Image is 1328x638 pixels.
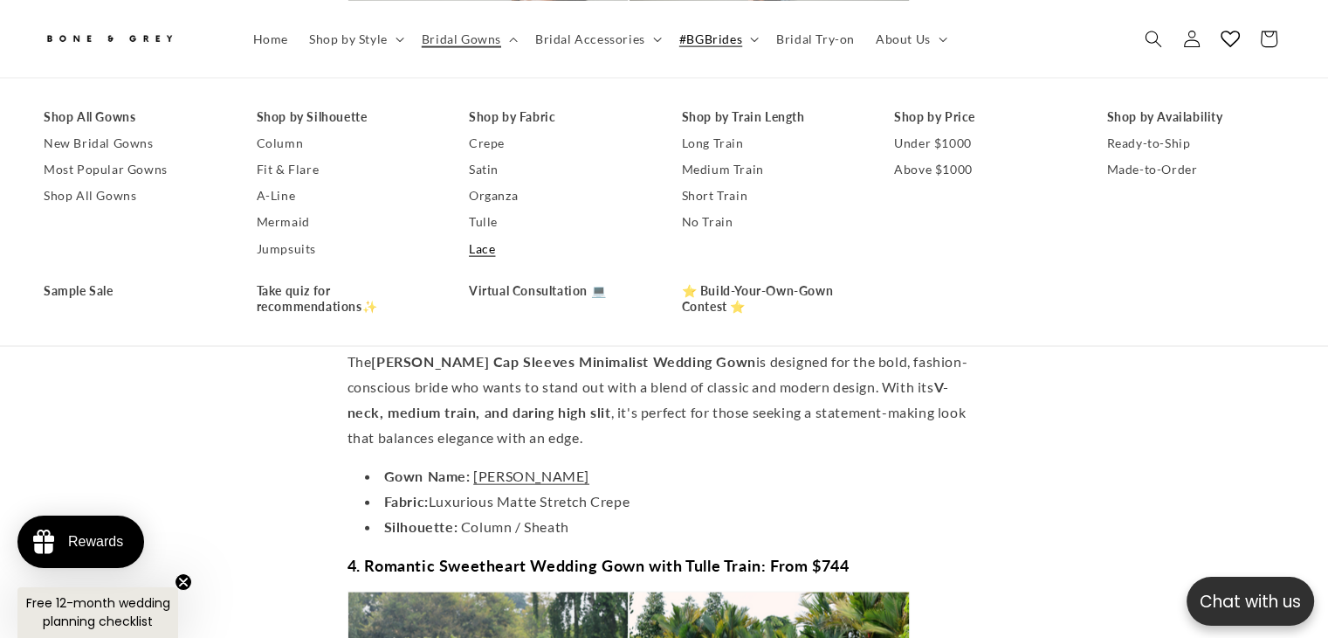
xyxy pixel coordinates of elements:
img: Bone and Grey Bridal [44,24,175,53]
div: Free 12-month wedding planning checklistClose teaser [17,587,178,638]
a: New Bridal Gowns [44,129,222,156]
summary: About Us [865,20,954,57]
a: A-Line [257,183,435,209]
a: Take quiz for recommendations✨ [257,277,435,319]
a: Shop All Gowns [44,183,222,209]
a: Short Train [682,183,860,209]
a: Made-to-Order [1107,156,1285,182]
p: Chat with us [1187,589,1314,614]
a: Fit & Flare [257,156,435,182]
a: ⭐ Build-Your-Own-Gown Contest ⭐ [682,277,860,319]
a: Shop by Silhouette [257,103,435,129]
a: Tulle [469,209,647,235]
span: Bridal Try-on [776,31,855,46]
summary: Search [1134,19,1173,58]
summary: Shop by Style [299,20,411,57]
a: Above $1000 [894,156,1072,182]
a: Bridal Try-on [766,20,865,57]
span: Home [253,31,288,46]
summary: Bridal Accessories [525,20,669,57]
div: Rewards [68,534,123,550]
span: Free 12-month wedding planning checklist [26,594,170,630]
a: Shop by Train Length [682,103,860,129]
a: Bone and Grey Bridal [38,17,225,59]
strong: [PERSON_NAME] Cap Sleeves Minimalist Wedding Gown [371,353,755,370]
strong: Gown Name: [384,468,471,484]
a: Most Popular Gowns [44,156,222,182]
span: Shop by Style [309,31,388,46]
button: Close teaser [175,573,192,591]
a: Ready-to-Ship [1107,129,1285,156]
summary: Bridal Gowns [411,20,525,57]
a: Under $1000 [894,129,1072,156]
a: No Train [682,209,860,235]
strong: V-neck, medium train, and daring high slit [347,378,949,420]
span: Bridal Gowns [422,31,501,46]
button: Open chatbox [1187,577,1314,626]
a: Long Train [682,129,860,156]
a: Shop by Price [894,103,1072,129]
a: Medium Train [682,156,860,182]
a: Shop All Gowns [44,103,222,129]
a: [PERSON_NAME] [473,468,589,484]
a: Organza [469,183,647,209]
a: Shop by Availability [1107,103,1285,129]
a: Column [257,129,435,156]
a: Virtual Consultation 💻 [469,277,647,303]
a: Crepe [469,129,647,156]
a: Shop by Fabric [469,103,647,129]
span: Luxurious Matte Stretch Crepe [429,493,630,510]
a: Lace [469,235,647,261]
summary: #BGBrides [669,20,766,57]
li: Column / Sheath [365,515,981,540]
span: The is designed for the bold, fashion-conscious bride who wants to stand out with a blend of clas... [347,353,968,445]
strong: 4. Romantic Sweetheart Wedding Gown with Tulle Train: From $744 [347,556,850,575]
strong: Fabric: [384,493,429,510]
strong: Silhouette: [384,518,458,535]
a: Satin [469,156,647,182]
a: Jumpsuits [257,235,435,261]
a: Mermaid [257,209,435,235]
span: About Us [876,31,931,46]
a: Home [243,20,299,57]
span: #BGBrides [679,31,742,46]
span: Bridal Accessories [535,31,645,46]
a: Sample Sale [44,277,222,303]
